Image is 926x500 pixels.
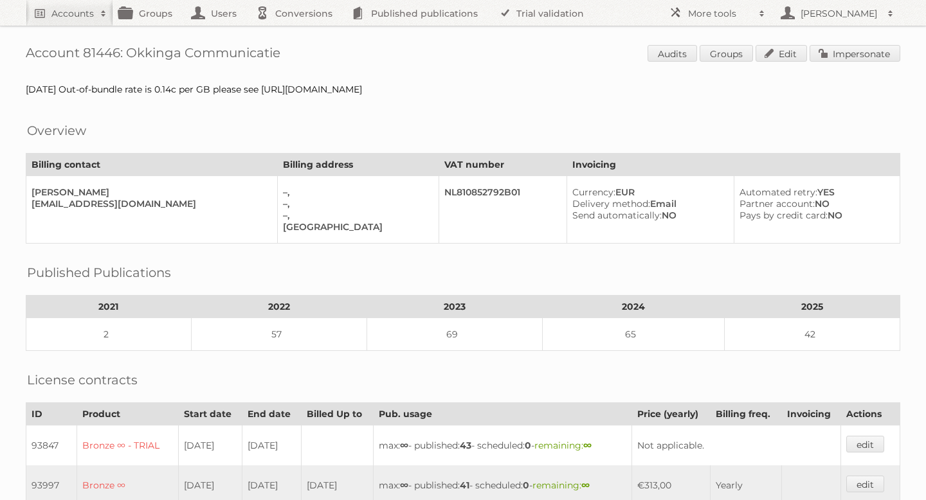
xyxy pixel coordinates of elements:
a: edit [846,436,884,452]
h2: [PERSON_NAME] [797,7,881,20]
th: Start date [179,403,242,425]
strong: 0 [523,479,529,491]
th: Invoicing [567,154,900,176]
td: 42 [725,318,900,351]
span: remaining: [534,440,592,451]
td: Not applicable. [631,425,841,466]
div: NO [572,210,723,221]
div: –, [283,186,428,198]
span: Pays by credit card: [740,210,828,221]
div: [EMAIL_ADDRESS][DOMAIN_NAME] [32,198,267,210]
th: 2021 [26,296,192,318]
strong: ∞ [400,440,408,451]
th: Invoicing [781,403,841,425]
strong: 41 [460,479,469,491]
h2: Accounts [51,7,94,20]
th: 2025 [725,296,900,318]
div: NO [740,210,889,221]
strong: 43 [460,440,471,451]
td: 57 [191,318,367,351]
span: Send automatically: [572,210,662,221]
div: YES [740,186,889,198]
strong: 0 [525,440,531,451]
div: EUR [572,186,723,198]
h2: More tools [688,7,752,20]
th: 2024 [542,296,725,318]
td: NL810852792B01 [439,176,567,244]
td: 93847 [26,425,77,466]
th: 2023 [367,296,542,318]
strong: ∞ [400,479,408,491]
th: Product [77,403,179,425]
td: 2 [26,318,192,351]
th: End date [242,403,301,425]
h2: Overview [27,121,86,140]
td: 65 [542,318,725,351]
th: Price (yearly) [631,403,710,425]
div: [PERSON_NAME] [32,186,267,198]
span: Partner account: [740,198,815,210]
th: Billing address [278,154,439,176]
div: –, [283,210,428,221]
span: Currency: [572,186,615,198]
th: Billing contact [26,154,278,176]
th: Actions [841,403,900,425]
strong: ∞ [583,440,592,451]
th: VAT number [439,154,567,176]
th: Billing freq. [710,403,781,425]
span: Automated retry: [740,186,817,198]
strong: ∞ [581,479,590,491]
td: 69 [367,318,542,351]
th: ID [26,403,77,425]
td: [DATE] [242,425,301,466]
td: max: - published: - scheduled: - [374,425,632,466]
div: –, [283,198,428,210]
a: edit [846,476,884,492]
div: [GEOGRAPHIC_DATA] [283,221,428,233]
h2: License contracts [27,370,138,389]
a: Audits [648,45,697,62]
h1: Account 81446: Okkinga Communicatie [26,45,900,64]
td: [DATE] [179,425,242,466]
a: Impersonate [810,45,900,62]
span: remaining: [532,479,590,491]
th: Pub. usage [374,403,632,425]
td: Bronze ∞ - TRIAL [77,425,179,466]
th: Billed Up to [301,403,373,425]
a: Groups [700,45,753,62]
h2: Published Publications [27,263,171,282]
a: Edit [756,45,807,62]
div: NO [740,198,889,210]
div: Email [572,198,723,210]
th: 2022 [191,296,367,318]
span: Delivery method: [572,198,650,210]
div: [DATE] Out-of-bundle rate is 0.14c per GB please see [URL][DOMAIN_NAME] [26,84,900,95]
